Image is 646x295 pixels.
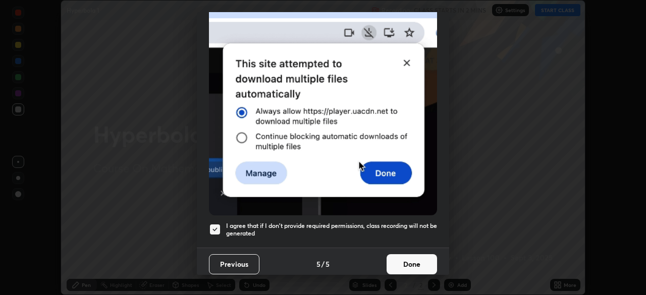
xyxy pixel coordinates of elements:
[209,254,259,274] button: Previous
[387,254,437,274] button: Done
[226,222,437,238] h5: I agree that if I don't provide required permissions, class recording will not be generated
[316,259,320,269] h4: 5
[326,259,330,269] h4: 5
[321,259,325,269] h4: /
